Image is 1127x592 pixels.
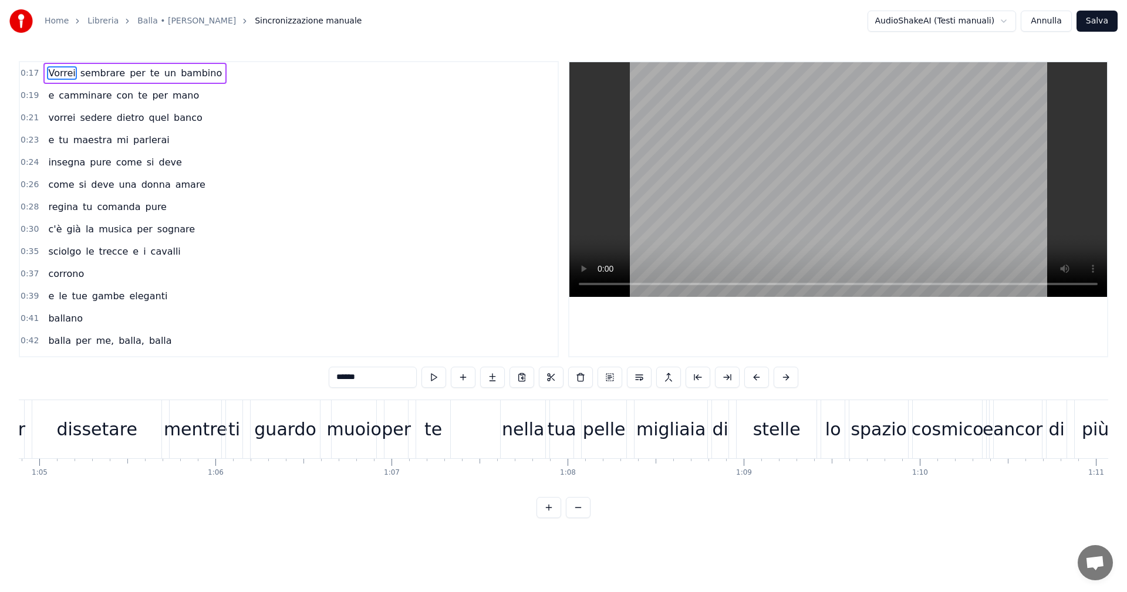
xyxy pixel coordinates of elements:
[255,15,362,27] span: Sincronizzazione manuale
[58,89,113,102] span: camminare
[1048,416,1064,442] div: di
[21,157,39,168] span: 0:24
[116,111,146,124] span: dietro
[97,222,133,236] span: musica
[1078,545,1113,580] a: Aprire la chat
[21,67,39,79] span: 0:17
[228,416,240,442] div: ti
[82,200,93,214] span: tu
[21,224,39,235] span: 0:30
[548,416,576,442] div: tua
[116,89,135,102] span: con
[45,15,362,27] nav: breadcrumb
[1088,468,1104,478] div: 1:11
[144,200,168,214] span: pure
[851,416,907,442] div: spazio
[21,313,39,324] span: 0:41
[89,155,112,169] span: pure
[712,416,728,442] div: di
[21,179,39,191] span: 0:26
[98,245,130,258] span: trecce
[47,66,76,80] span: Vorrei
[47,111,76,124] span: vorrei
[47,178,75,191] span: come
[993,416,1043,442] div: ancor
[21,268,39,280] span: 0:37
[825,416,841,442] div: lo
[158,155,183,169] span: deve
[208,468,224,478] div: 1:06
[502,416,545,442] div: nella
[71,289,89,303] span: tue
[560,468,576,478] div: 1:08
[156,222,196,236] span: sognare
[753,416,801,442] div: stelle
[32,468,48,478] div: 1:05
[150,245,182,258] span: cavalli
[87,15,119,27] a: Libreria
[91,289,126,303] span: gambe
[21,90,39,102] span: 0:19
[137,89,149,102] span: te
[85,222,95,236] span: la
[384,468,400,478] div: 1:07
[174,178,207,191] span: amare
[1082,416,1109,442] div: più
[912,416,984,442] div: cosmico
[140,178,172,191] span: donna
[151,89,169,102] span: per
[116,133,130,147] span: mi
[21,134,39,146] span: 0:23
[136,222,154,236] span: per
[1021,11,1072,32] button: Annulla
[47,155,86,169] span: insegna
[9,9,33,33] img: youka
[163,66,177,80] span: un
[382,416,411,442] div: per
[171,89,200,102] span: mano
[45,15,69,27] a: Home
[66,222,82,236] span: già
[47,245,82,258] span: sciolgo
[21,335,39,347] span: 0:42
[79,66,126,80] span: sembrare
[115,155,143,169] span: come
[47,133,55,147] span: e
[79,111,113,124] span: sedere
[583,416,626,442] div: pelle
[75,334,93,347] span: per
[21,201,39,213] span: 0:28
[47,222,63,236] span: c'è
[1077,11,1118,32] button: Salva
[47,267,85,280] span: corrono
[21,112,39,124] span: 0:21
[128,289,168,303] span: eleganti
[47,200,79,214] span: regina
[636,416,706,442] div: migliaia
[58,133,69,147] span: tu
[117,334,146,347] span: balla,
[131,245,140,258] span: e
[96,200,142,214] span: comanda
[77,178,87,191] span: si
[47,334,72,347] span: balla
[72,133,113,147] span: maestra
[146,155,156,169] span: si
[132,133,171,147] span: parlerai
[148,111,171,124] span: quel
[85,245,95,258] span: le
[90,178,115,191] span: deve
[327,416,382,442] div: muoio
[173,111,204,124] span: banco
[180,66,223,80] span: bambino
[129,66,147,80] span: per
[912,468,928,478] div: 1:10
[164,416,228,442] div: mentre
[254,416,316,442] div: guardo
[47,312,84,325] span: ballano
[424,416,442,442] div: te
[58,289,68,303] span: le
[95,334,116,347] span: me,
[148,334,173,347] span: balla
[736,468,752,478] div: 1:09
